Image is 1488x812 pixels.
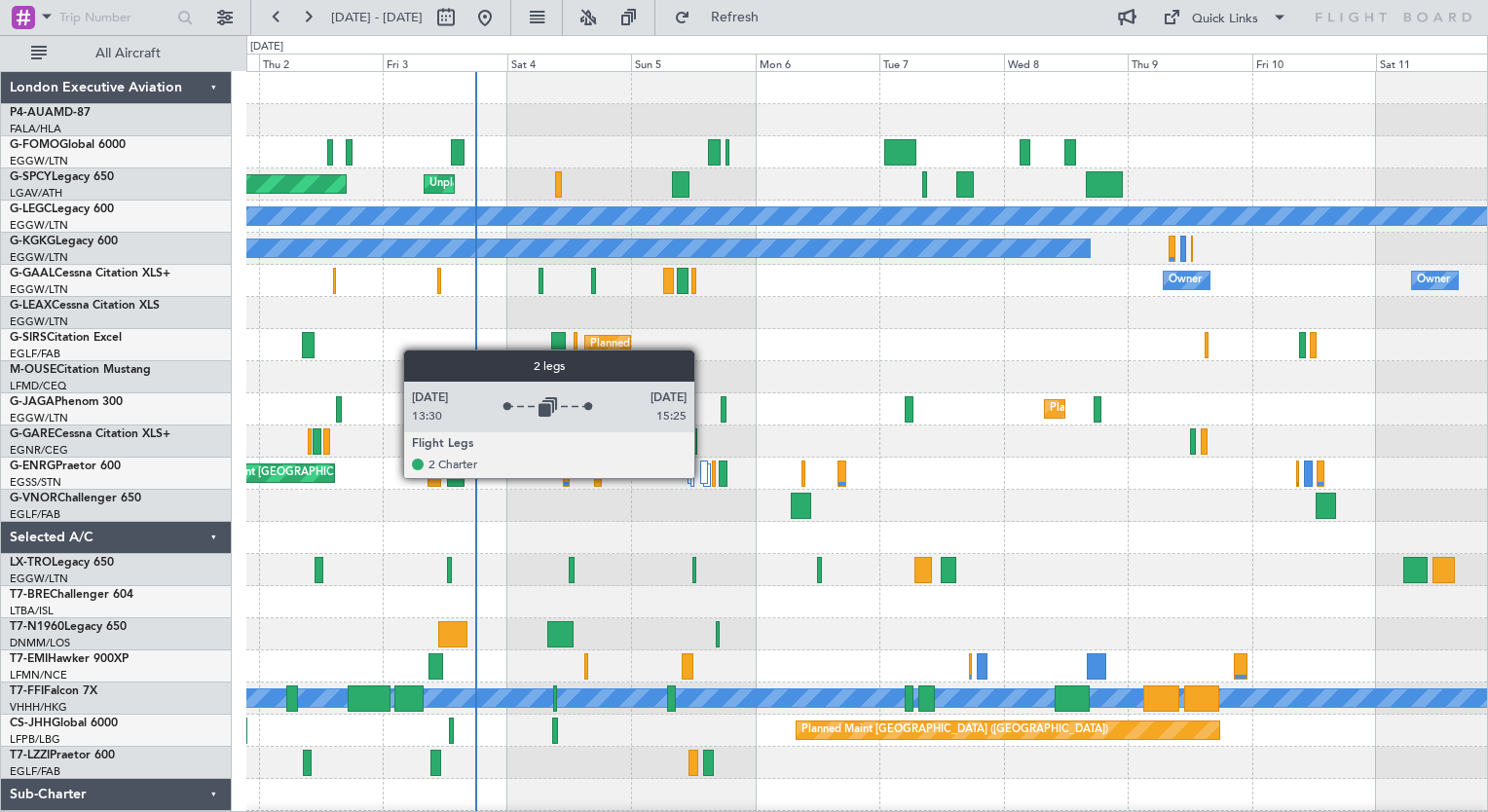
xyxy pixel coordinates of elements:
input: Trip Number [59,3,171,32]
span: T7-FFI [10,685,44,697]
div: Fri 3 [383,54,506,71]
a: G-VNORChallenger 650 [10,493,141,504]
a: T7-LZZIPraetor 600 [10,750,115,761]
span: G-SIRS [10,332,47,344]
a: G-LEGCLegacy 600 [10,203,114,215]
span: G-GARE [10,428,55,440]
a: G-KGKGLegacy 600 [10,236,118,247]
a: T7-FFIFalcon 7X [10,685,97,697]
div: Fri 10 [1252,54,1376,71]
a: EGGW/LTN [10,314,68,329]
a: EGLF/FAB [10,764,60,779]
button: Quick Links [1153,2,1297,33]
span: T7-BRE [10,589,50,601]
a: P4-AUAMD-87 [10,107,91,119]
div: Wed 8 [1004,54,1128,71]
span: All Aircraft [51,47,205,60]
a: G-GAALCessna Citation XLS+ [10,268,170,279]
a: T7-EMIHawker 900XP [10,653,129,665]
a: EGGW/LTN [10,411,68,425]
span: G-VNOR [10,493,57,504]
span: G-SPCY [10,171,52,183]
a: EGLF/FAB [10,347,60,361]
div: Sat 4 [507,54,631,71]
a: G-LEAXCessna Citation XLS [10,300,160,312]
div: Thu 2 [259,54,383,71]
span: G-LEAX [10,300,52,312]
a: G-FOMOGlobal 6000 [10,139,126,151]
a: EGGW/LTN [10,282,68,297]
div: Unplanned Maint [GEOGRAPHIC_DATA] [429,169,629,199]
a: G-GARECessna Citation XLS+ [10,428,170,440]
a: EGSS/STN [10,475,61,490]
button: Refresh [665,2,782,33]
a: EGGW/LTN [10,154,68,168]
span: M-OUSE [10,364,56,376]
span: P4-AUA [10,107,54,119]
a: EGLF/FAB [10,507,60,522]
span: G-LEGC [10,203,52,215]
a: G-SPCYLegacy 650 [10,171,114,183]
a: T7-BREChallenger 604 [10,589,133,601]
span: T7-N1960 [10,621,64,633]
a: LX-TROLegacy 650 [10,557,114,569]
button: All Aircraft [21,38,211,69]
a: LFMD/CEQ [10,379,66,393]
a: G-SIRSCitation Excel [10,332,122,344]
span: G-ENRG [10,461,56,472]
a: M-OUSECitation Mustang [10,364,151,376]
span: G-FOMO [10,139,59,151]
div: Quick Links [1192,10,1258,29]
div: Mon 6 [756,54,879,71]
a: EGNR/CEG [10,443,68,458]
a: LTBA/ISL [10,604,54,618]
div: Planned Maint [GEOGRAPHIC_DATA] ([GEOGRAPHIC_DATA]) [801,716,1108,745]
span: T7-LZZI [10,750,50,761]
span: [DATE] - [DATE] [331,9,423,26]
a: LFMN/NCE [10,668,67,683]
span: G-GAAL [10,268,55,279]
a: VHHH/HKG [10,700,67,715]
div: Planned Maint [GEOGRAPHIC_DATA] ([GEOGRAPHIC_DATA]) [1050,394,1357,424]
div: Tue 7 [879,54,1003,71]
a: LGAV/ATH [10,186,62,201]
a: FALA/HLA [10,122,61,136]
a: G-ENRGPraetor 600 [10,461,121,472]
div: Sun 5 [631,54,755,71]
div: [DATE] [250,39,283,55]
a: LFPB/LBG [10,732,60,747]
a: EGGW/LTN [10,572,68,586]
div: Owner [1169,266,1202,295]
a: EGGW/LTN [10,218,68,233]
div: Owner [1417,266,1450,295]
span: G-KGKG [10,236,56,247]
span: CS-JHH [10,718,52,729]
a: DNMM/LOS [10,636,70,650]
span: G-JAGA [10,396,55,408]
div: Planned Maint [GEOGRAPHIC_DATA] ([GEOGRAPHIC_DATA]) [590,330,897,359]
a: G-JAGAPhenom 300 [10,396,123,408]
span: T7-EMI [10,653,48,665]
a: CS-JHHGlobal 6000 [10,718,118,729]
span: LX-TRO [10,557,52,569]
div: Thu 9 [1128,54,1251,71]
a: EGGW/LTN [10,250,68,265]
span: Refresh [694,11,776,24]
a: T7-N1960Legacy 650 [10,621,127,633]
